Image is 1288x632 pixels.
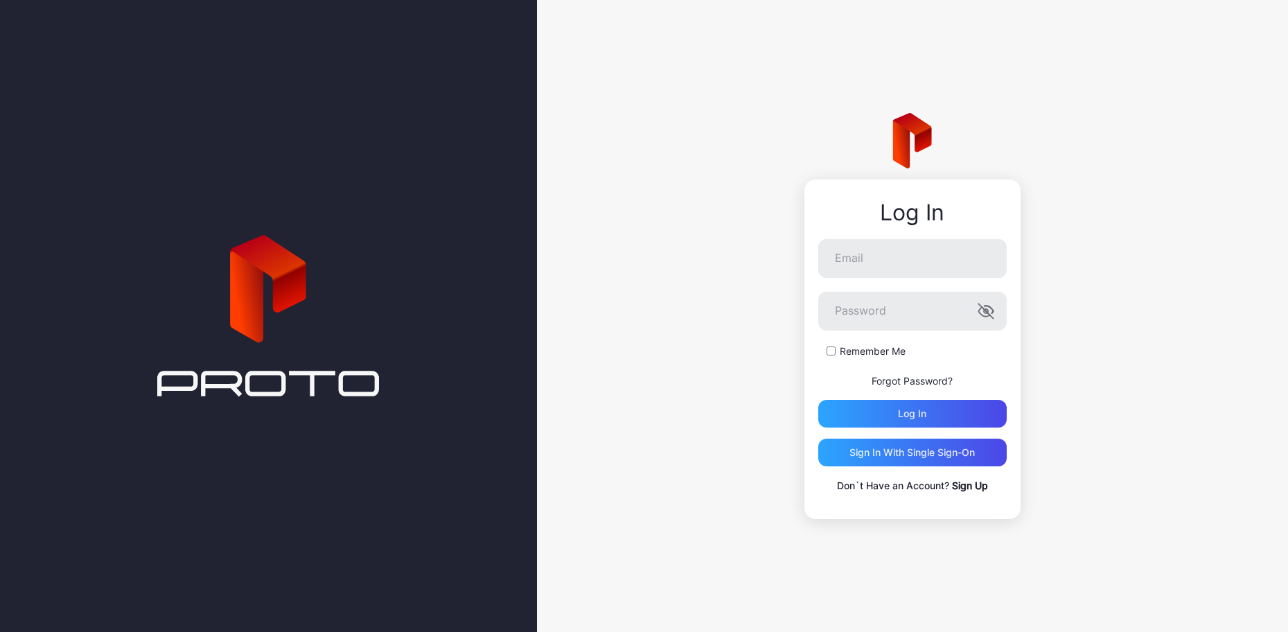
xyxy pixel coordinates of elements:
div: Log in [898,408,926,419]
a: Forgot Password? [872,375,953,387]
button: Password [978,303,994,319]
button: Sign in With Single Sign-On [818,439,1007,466]
a: Sign Up [952,480,988,491]
label: Remember Me [840,344,906,358]
p: Don`t Have an Account? [818,477,1007,494]
div: Sign in With Single Sign-On [849,447,975,458]
div: Log In [818,200,1007,225]
input: Email [818,239,1007,278]
input: Password [818,292,1007,331]
button: Log in [818,400,1007,428]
